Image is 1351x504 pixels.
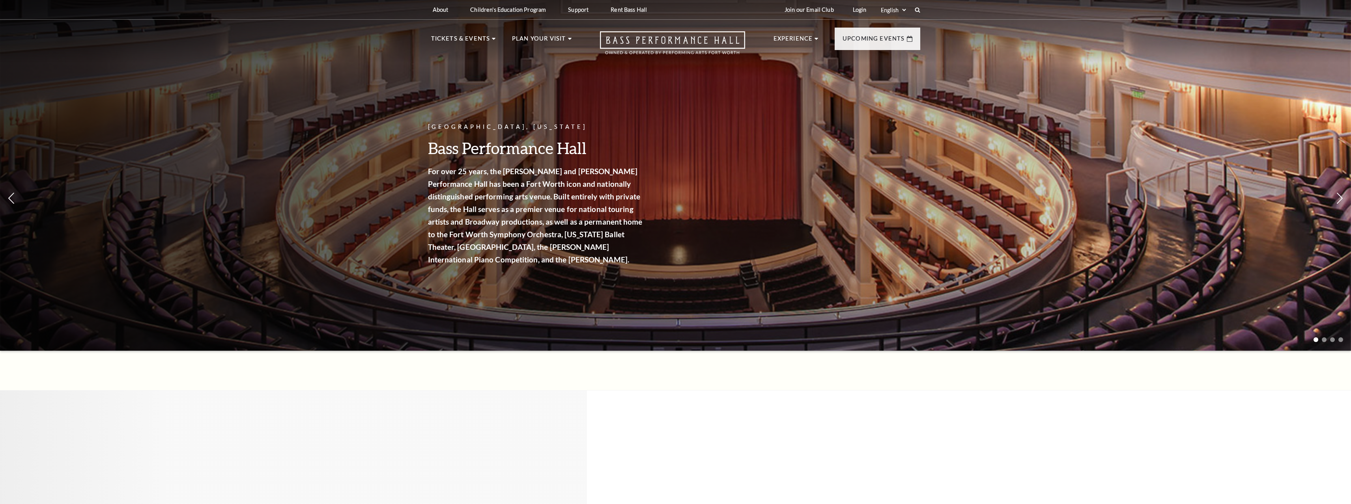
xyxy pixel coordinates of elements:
[512,34,566,48] p: Plan Your Visit
[431,34,490,48] p: Tickets & Events
[879,6,907,14] select: Select:
[470,6,546,13] p: Children's Education Program
[428,138,645,158] h3: Bass Performance Hall
[428,122,645,132] p: [GEOGRAPHIC_DATA], [US_STATE]
[568,6,589,13] p: Support
[611,6,647,13] p: Rent Bass Hall
[428,167,643,264] strong: For over 25 years, the [PERSON_NAME] and [PERSON_NAME] Performance Hall has been a Fort Worth ico...
[433,6,448,13] p: About
[774,34,813,48] p: Experience
[843,34,905,48] p: Upcoming Events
